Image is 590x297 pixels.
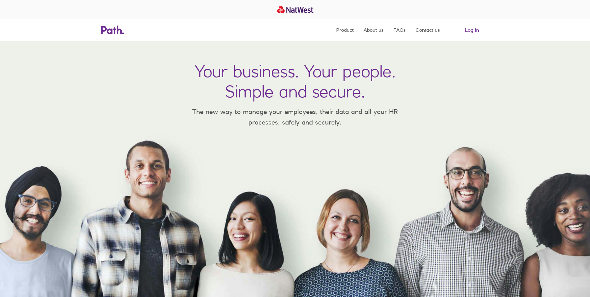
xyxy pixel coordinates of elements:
a: Log in [455,24,489,36]
a: FAQs [393,19,406,41]
a: Product [336,19,354,41]
a: Contact us [416,19,440,41]
h1: Your business. Your people. Simple and secure. [195,61,396,101]
p: The new way to manage your employees, their data and all your HR processes, safely and securely. [183,106,407,127]
a: About us [364,19,383,41]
